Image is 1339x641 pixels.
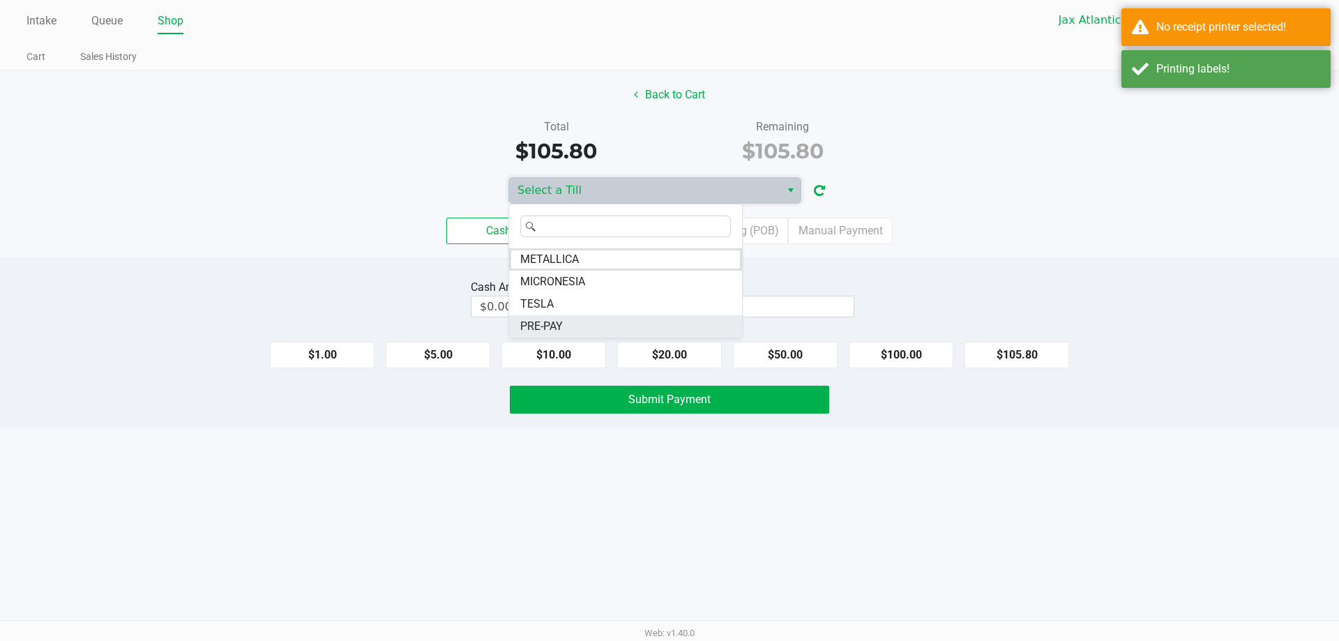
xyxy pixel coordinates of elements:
[520,251,579,268] span: METALLICA
[680,135,886,167] div: $105.80
[446,218,551,244] label: Cash
[471,279,543,296] div: Cash Amount
[780,178,801,203] button: Select
[1156,19,1320,36] div: No receipt printer selected!
[617,342,722,368] button: $20.00
[501,342,606,368] button: $10.00
[1059,12,1195,29] span: Jax Atlantic WC
[964,342,1069,368] button: $105.80
[644,628,695,638] span: Web: v1.40.0
[270,342,375,368] button: $1.00
[849,342,953,368] button: $100.00
[680,119,886,135] div: Remaining
[80,48,137,66] a: Sales History
[27,48,45,66] a: Cart
[733,342,838,368] button: $50.00
[91,11,123,31] a: Queue
[386,342,490,368] button: $5.00
[1203,8,1223,33] button: Select
[520,296,554,312] span: TESLA
[520,273,585,290] span: MICRONESIA
[1232,49,1267,66] button: Logout
[158,11,183,31] a: Shop
[1156,61,1320,77] div: Printing labels!
[788,218,893,244] label: Manual Payment
[628,393,711,406] span: Submit Payment
[453,135,659,167] div: $105.80
[520,318,563,335] span: PRE-PAY
[625,82,714,108] button: Back to Cart
[27,11,56,31] a: Intake
[1147,49,1210,66] button: Open Drawer
[510,386,829,414] button: Submit Payment
[517,182,772,199] span: Select a Till
[453,119,659,135] div: Total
